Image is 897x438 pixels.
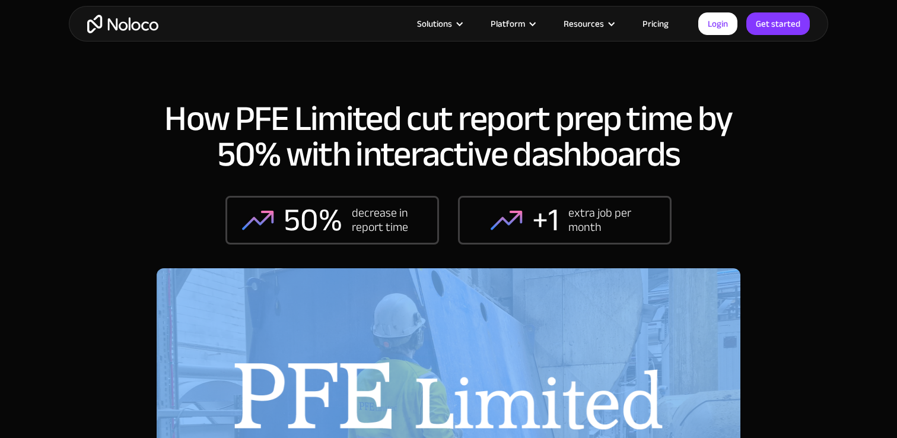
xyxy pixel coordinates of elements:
[352,206,423,234] div: decrease in report time
[157,101,740,172] h1: How PFE Limited cut report prep time by 50% with interactive dashboards
[87,15,158,33] a: home
[532,202,559,238] div: +1
[491,16,525,31] div: Platform
[549,16,628,31] div: Resources
[746,12,810,35] a: Get started
[417,16,452,31] div: Solutions
[402,16,476,31] div: Solutions
[628,16,683,31] a: Pricing
[698,12,737,35] a: Login
[564,16,604,31] div: Resources
[284,202,342,238] div: 50%
[476,16,549,31] div: Platform
[568,206,640,234] div: extra job per month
